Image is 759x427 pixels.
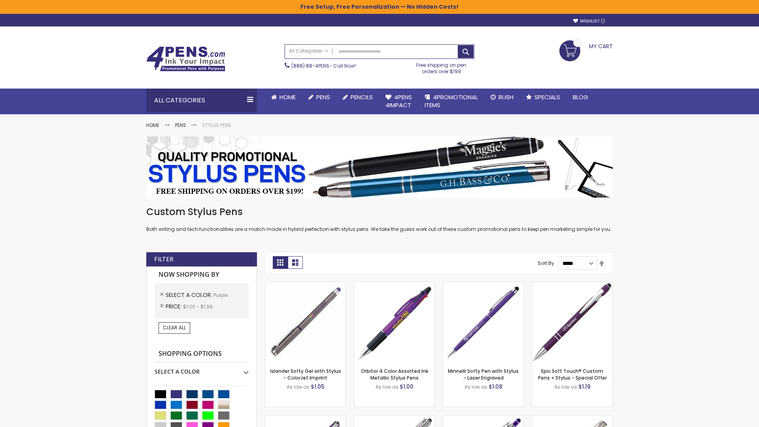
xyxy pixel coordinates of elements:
[376,384,398,390] span: As low as
[146,46,225,72] img: 4Pens Custom Pens and Promotional Products
[146,206,613,233] div: Both writing and tech functionalities are a match made in hybrid perfection with stylus pens. We ...
[302,89,336,106] a: Pens
[443,415,523,422] a: Phoenix Softy with Stylus Pen - Laser-Purple
[361,368,428,381] a: Orbitor 4 Color Assorted Ink Metallic Stylus Pens
[316,93,330,101] span: Pens
[155,346,249,363] strong: Shopping Options
[538,260,554,266] label: Sort By
[578,383,591,391] span: $1.19
[354,282,434,288] a: Orbitor 4 Color Assorted Ink Metallic Stylus Pens-Purple
[532,415,612,422] a: Tres-Chic Touch Pen - Standard Laser-Purple
[213,292,228,299] span: Purple
[573,93,588,101] span: Blog
[573,18,605,24] a: Wishlist
[351,93,373,101] span: Pencils
[291,62,356,69] span: - Call Now!
[285,45,332,58] a: All Categories
[443,282,523,362] img: Minnelli Softy Pen with Stylus - Laser Engraved-Purple
[154,255,174,264] strong: Filter
[400,383,413,391] span: $1.00
[270,368,341,381] a: Islander Softy Gel with Stylus - ColorJet Imprint
[175,122,186,128] a: Pens
[354,282,434,362] img: Orbitor 4 Color Assorted Ink Metallic Stylus Pens-Purple
[202,122,231,128] strong: Stylus Pens
[408,59,475,75] div: Free shipping on pen orders over $199
[159,322,190,333] a: Clear All
[265,415,346,422] a: Avendale Velvet Touch Stylus Gel Pen-Purple
[155,362,249,376] div: Select A Color
[532,282,612,288] a: 4P-MS8B-Purple
[146,89,257,112] div: All Categories
[289,48,329,54] span: All Categories
[146,206,613,218] h1: Custom Stylus Pens
[538,368,607,381] a: Epic Soft Touch® Custom Pens + Stylus - Special Offer
[385,93,412,109] span: 4Pens 4impact
[273,256,288,269] strong: Grid
[166,291,213,299] span: Select A Color
[443,282,523,288] a: Minnelli Softy Pen with Stylus - Laser Engraved-Purple
[448,368,519,381] a: Minnelli Softy Pen with Stylus - Laser Engraved
[532,282,612,362] img: 4P-MS8B-Purple
[279,93,296,101] span: Home
[520,89,566,106] a: Specials
[354,415,434,422] a: Tres-Chic with Stylus Metal Pen - Standard Laser-Purple
[336,89,379,106] a: Pencils
[498,93,514,101] span: Rush
[163,324,186,331] span: Clear All
[155,266,249,283] strong: Now Shopping by
[166,302,183,310] span: Price
[418,89,484,114] a: 4PROMOTIONALITEMS
[554,384,577,390] span: As low as
[265,282,346,362] img: Islander Softy Gel with Stylus - ColorJet Imprint-Purple
[265,282,346,288] a: Islander Softy Gel with Stylus - ColorJet Imprint-Purple
[425,93,478,109] span: 4PROMOTIONAL ITEMS
[287,384,310,390] span: As low as
[379,89,418,114] a: 4Pens4impact
[484,89,520,106] a: Rush
[183,303,213,310] span: $1.00 - $1.99
[146,136,613,198] img: Stylus Pens
[146,122,159,128] a: Home
[534,93,560,101] span: Specials
[566,89,595,106] a: Blog
[265,89,302,106] a: Home
[489,383,502,391] span: $1.08
[464,384,487,390] span: As low as
[311,383,325,391] span: $1.05
[291,62,329,69] a: (888) 88-4PENS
